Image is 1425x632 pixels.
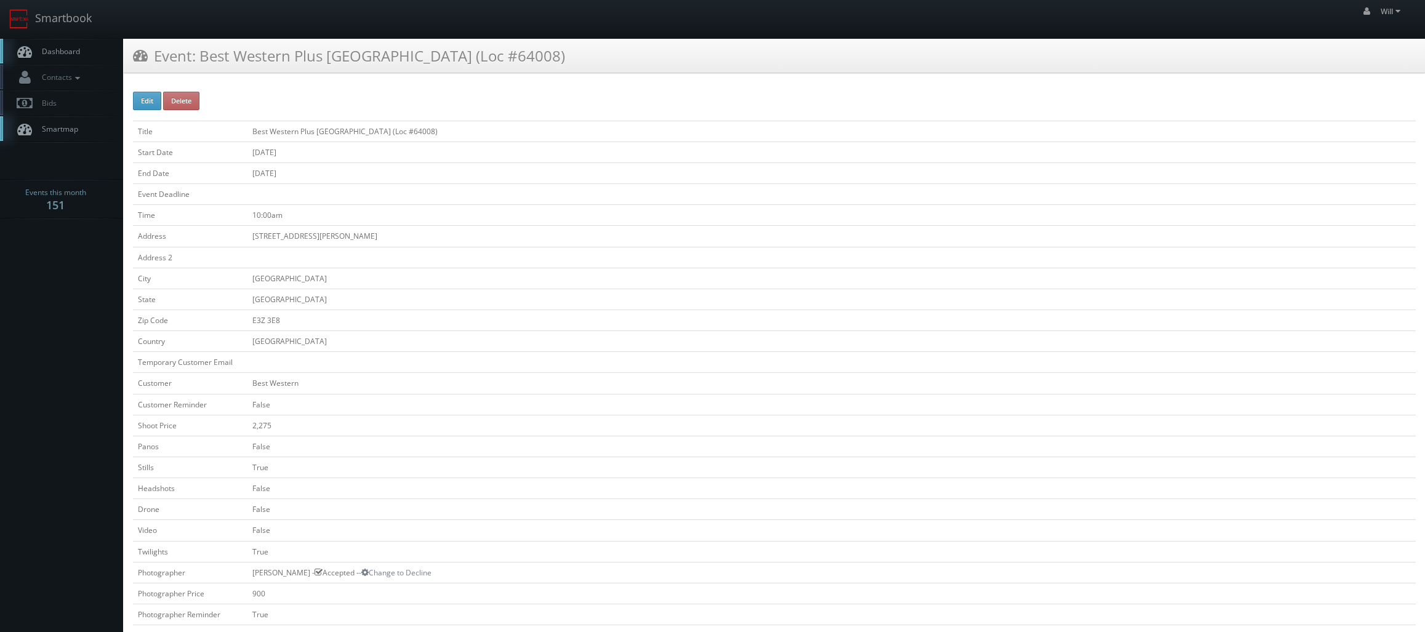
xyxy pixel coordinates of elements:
[133,247,247,268] td: Address 2
[46,198,65,212] strong: 151
[247,604,1416,625] td: True
[247,373,1416,394] td: Best Western
[133,415,247,436] td: Shoot Price
[133,478,247,499] td: Headshots
[133,331,247,352] td: Country
[36,46,80,57] span: Dashboard
[133,394,247,415] td: Customer Reminder
[247,562,1416,583] td: [PERSON_NAME] - Accepted --
[247,520,1416,541] td: False
[133,142,247,162] td: Start Date
[36,72,83,82] span: Contacts
[133,45,565,66] h3: Event: Best Western Plus [GEOGRAPHIC_DATA] (Loc #64008)
[133,541,247,562] td: Twilights
[247,478,1416,499] td: False
[133,121,247,142] td: Title
[1381,6,1404,17] span: Will
[247,499,1416,520] td: False
[133,499,247,520] td: Drone
[247,541,1416,562] td: True
[133,289,247,310] td: State
[133,92,161,110] button: Edit
[133,520,247,541] td: Video
[247,121,1416,142] td: Best Western Plus [GEOGRAPHIC_DATA] (Loc #64008)
[133,310,247,330] td: Zip Code
[133,226,247,247] td: Address
[247,162,1416,183] td: [DATE]
[247,436,1416,457] td: False
[133,436,247,457] td: Panos
[133,583,247,604] td: Photographer Price
[361,567,432,578] a: Change to Decline
[163,92,199,110] button: Delete
[133,604,247,625] td: Photographer Reminder
[247,289,1416,310] td: [GEOGRAPHIC_DATA]
[133,162,247,183] td: End Date
[247,310,1416,330] td: E3Z 3E8
[133,457,247,478] td: Stills
[247,268,1416,289] td: [GEOGRAPHIC_DATA]
[247,583,1416,604] td: 900
[247,142,1416,162] td: [DATE]
[247,415,1416,436] td: 2,275
[9,9,29,29] img: smartbook-logo.png
[247,226,1416,247] td: [STREET_ADDRESS][PERSON_NAME]
[36,124,78,134] span: Smartmap
[36,98,57,108] span: Bids
[133,373,247,394] td: Customer
[247,205,1416,226] td: 10:00am
[133,562,247,583] td: Photographer
[133,205,247,226] td: Time
[247,394,1416,415] td: False
[247,457,1416,478] td: True
[25,186,86,199] span: Events this month
[133,352,247,373] td: Temporary Customer Email
[133,268,247,289] td: City
[133,184,247,205] td: Event Deadline
[247,331,1416,352] td: [GEOGRAPHIC_DATA]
